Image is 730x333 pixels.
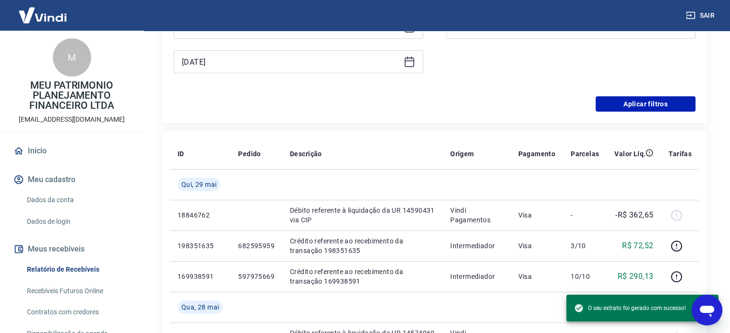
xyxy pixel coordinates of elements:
[518,210,555,220] p: Visa
[290,236,435,255] p: Crédito referente ao recebimento da transação 198351635
[684,7,718,24] button: Sair
[12,140,132,161] a: Início
[622,240,653,252] p: R$ 72,52
[669,149,692,159] p: Tarifas
[518,272,555,281] p: Visa
[290,206,435,225] p: Débito referente à liquidação da UR 14590431 via CIP
[450,272,503,281] p: Intermediador
[178,241,223,251] p: 198351635
[178,149,184,159] p: ID
[290,149,322,159] p: Descrição
[12,239,132,260] button: Meus recebíveis
[23,281,132,301] a: Recebíveis Futuros Online
[518,241,555,251] p: Visa
[181,302,219,312] span: Qua, 28 mai
[596,96,695,112] button: Aplicar filtros
[571,210,599,220] p: -
[8,80,136,111] p: MEU PATRIMONIO PLANEJAMENTO FINANCEIRO LTDA
[181,180,216,189] span: Qui, 29 mai
[574,303,686,313] span: O seu extrato foi gerado com sucesso!
[290,267,435,286] p: Crédito referente ao recebimento da transação 169938591
[450,206,503,225] p: Vindi Pagamentos
[518,149,555,159] p: Pagamento
[23,212,132,231] a: Dados de login
[614,149,646,159] p: Valor Líq.
[450,241,503,251] p: Intermediador
[615,209,653,221] p: -R$ 362,65
[178,272,223,281] p: 169938591
[178,210,223,220] p: 18846762
[12,0,74,30] img: Vindi
[238,272,275,281] p: 597975669
[571,149,599,159] p: Parcelas
[571,241,599,251] p: 3/10
[571,272,599,281] p: 10/10
[238,149,261,159] p: Pedido
[618,271,654,282] p: R$ 290,13
[53,38,91,77] div: M
[692,295,722,325] iframe: Botão para abrir a janela de mensagens
[450,149,474,159] p: Origem
[23,302,132,322] a: Contratos com credores
[182,55,400,69] input: Data final
[23,260,132,279] a: Relatório de Recebíveis
[19,115,125,125] p: [EMAIL_ADDRESS][DOMAIN_NAME]
[23,190,132,210] a: Dados da conta
[12,169,132,190] button: Meu cadastro
[238,241,275,251] p: 682595959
